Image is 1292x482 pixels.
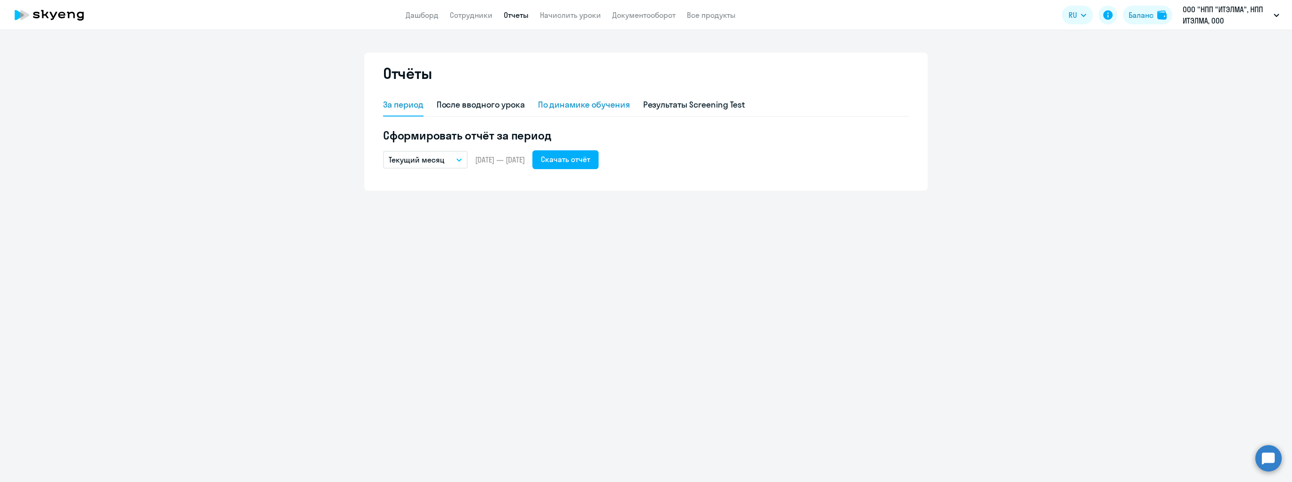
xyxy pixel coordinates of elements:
img: balance [1157,10,1167,20]
div: После вводного урока [437,99,525,111]
a: Начислить уроки [540,10,601,20]
h2: Отчёты [383,64,432,83]
p: ООО "НПП "ИТЭЛМА", НПП ИТЭЛМА, ООО [1183,4,1270,26]
button: RU [1062,6,1093,24]
div: Баланс [1129,9,1154,21]
button: Скачать отчёт [532,150,599,169]
button: Балансbalance [1123,6,1172,24]
a: Сотрудники [450,10,492,20]
div: За период [383,99,423,111]
span: [DATE] — [DATE] [475,155,525,165]
div: Скачать отчёт [541,154,590,165]
button: Текущий месяц [383,151,468,169]
a: Документооборот [612,10,676,20]
a: Все продукты [687,10,736,20]
span: RU [1069,9,1077,21]
div: Результаты Screening Test [643,99,746,111]
p: Текущий месяц [389,154,445,165]
div: По динамике обучения [538,99,630,111]
a: Отчеты [504,10,529,20]
button: ООО "НПП "ИТЭЛМА", НПП ИТЭЛМА, ООО [1178,4,1284,26]
h5: Сформировать отчёт за период [383,128,909,143]
a: Дашборд [406,10,438,20]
